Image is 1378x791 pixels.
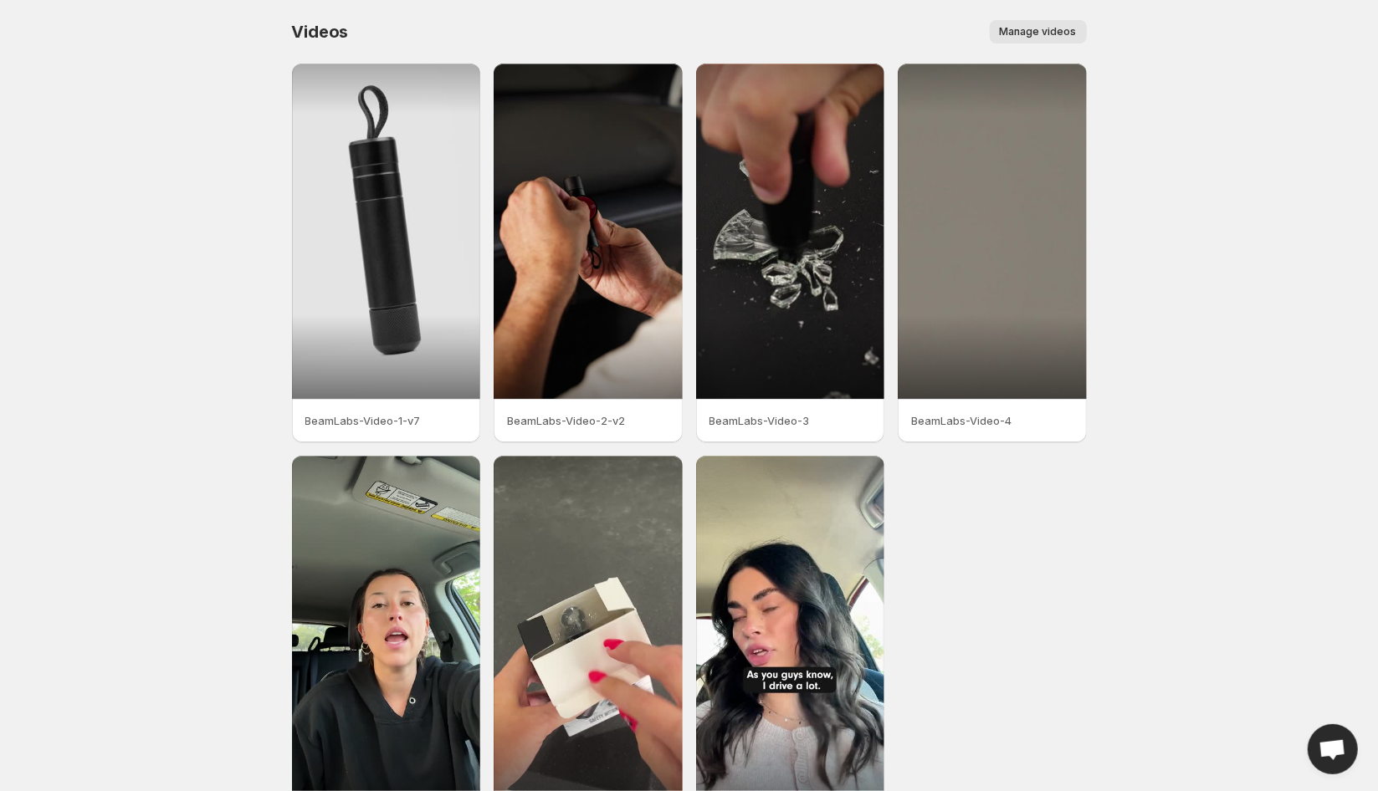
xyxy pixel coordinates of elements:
p: BeamLabs-Video-1-v7 [305,412,468,429]
span: Manage videos [1000,25,1077,38]
button: Manage videos [990,20,1087,43]
p: BeamLabs-Video-3 [709,412,872,429]
span: Videos [292,22,349,42]
p: BeamLabs-Video-4 [911,412,1073,429]
p: BeamLabs-Video-2-v2 [507,412,669,429]
div: Open chat [1308,724,1358,774]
